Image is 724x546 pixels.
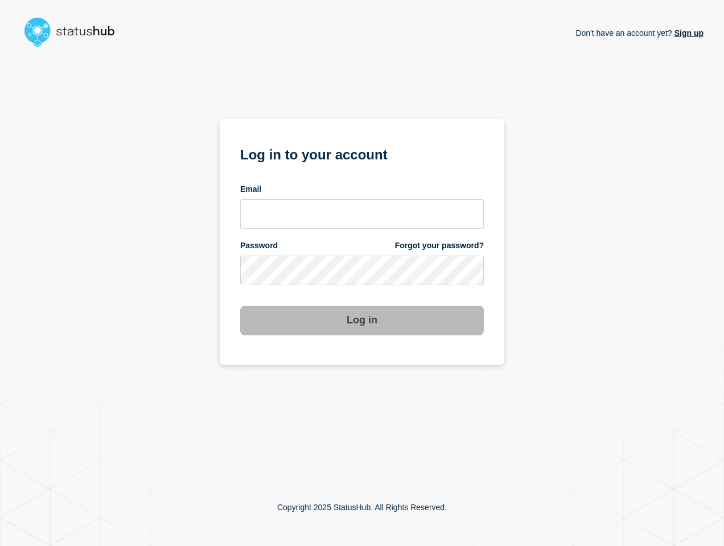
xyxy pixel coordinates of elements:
[240,240,278,251] span: Password
[575,19,704,47] p: Don't have an account yet?
[240,143,484,164] h1: Log in to your account
[240,199,484,229] input: email input
[672,28,704,38] a: Sign up
[240,256,484,285] input: password input
[277,503,447,512] p: Copyright 2025 StatusHub. All Rights Reserved.
[395,240,484,251] a: Forgot your password?
[20,14,129,50] img: StatusHub logo
[240,184,261,195] span: Email
[240,306,484,335] button: Log in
